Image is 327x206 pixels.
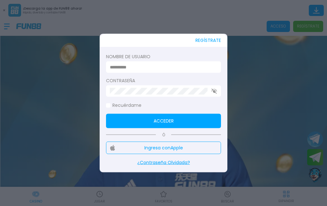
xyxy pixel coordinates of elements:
[106,159,221,166] p: ¿Contraseña Olvidada?
[106,132,221,138] p: Ó
[106,142,221,154] button: Ingresa conApple
[106,114,221,128] button: Acceder
[106,53,221,60] label: Nombre de usuario
[106,77,221,84] label: Contraseña
[106,102,141,109] label: Recuérdame
[195,34,221,47] button: REGÍSTRATE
